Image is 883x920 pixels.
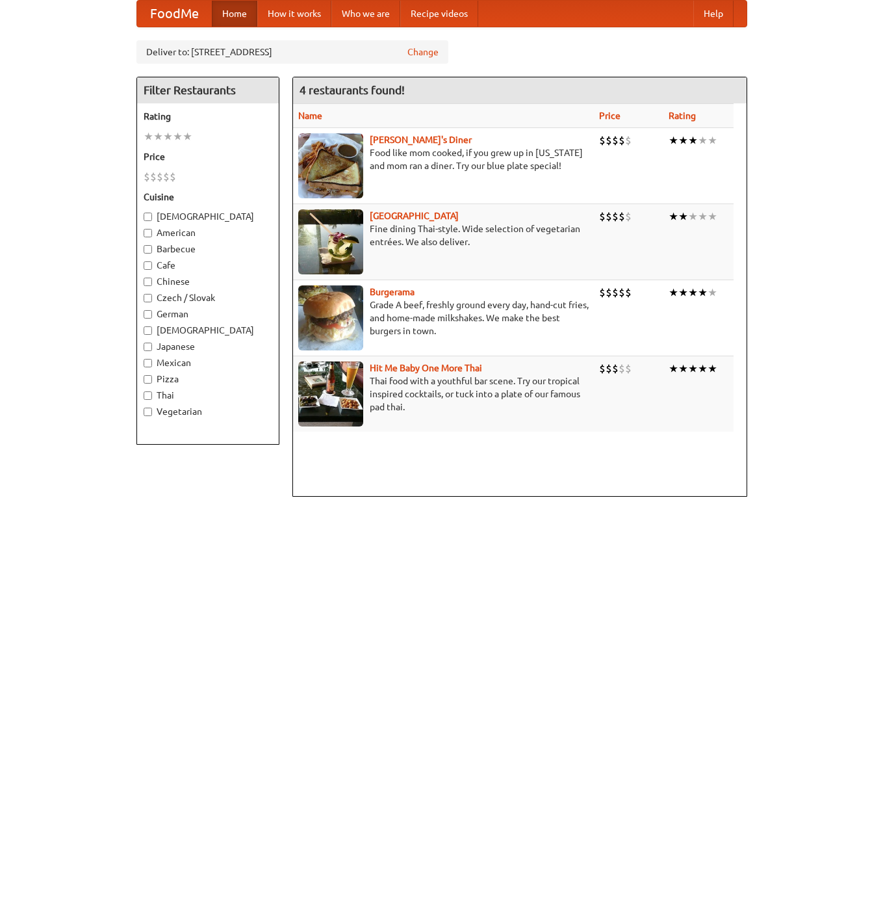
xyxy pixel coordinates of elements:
[144,210,272,223] label: [DEMOGRAPHIC_DATA]
[331,1,400,27] a: Who we are
[612,209,619,224] li: $
[669,209,678,224] li: ★
[144,373,272,386] label: Pizza
[144,310,152,319] input: German
[298,375,589,414] p: Thai food with a youthful bar scene. Try our tropical inspired cocktails, or tuck into a plate of...
[157,170,163,184] li: $
[678,361,688,376] li: ★
[257,1,331,27] a: How it works
[708,285,717,300] li: ★
[619,133,625,148] li: $
[669,285,678,300] li: ★
[144,110,272,123] h5: Rating
[708,133,717,148] li: ★
[144,191,272,204] h5: Cuisine
[144,389,272,402] label: Thai
[400,1,478,27] a: Recipe videos
[407,46,439,59] a: Change
[678,285,688,300] li: ★
[612,361,619,376] li: $
[137,77,279,103] h4: Filter Restaurants
[678,209,688,224] li: ★
[144,308,272,321] label: German
[625,361,632,376] li: $
[144,291,272,304] label: Czech / Slovak
[298,111,322,121] a: Name
[144,359,152,367] input: Mexican
[625,133,632,148] li: $
[298,361,363,427] img: babythai.jpg
[298,209,363,274] img: satay.jpg
[625,209,632,224] li: $
[688,133,698,148] li: ★
[370,287,415,297] a: Burgerama
[669,361,678,376] li: ★
[606,285,612,300] li: $
[698,361,708,376] li: ★
[163,170,170,184] li: $
[606,133,612,148] li: $
[144,229,152,237] input: American
[619,209,625,224] li: $
[612,285,619,300] li: $
[173,129,183,144] li: ★
[144,278,152,286] input: Chinese
[144,150,272,163] h5: Price
[144,405,272,418] label: Vegetarian
[678,133,688,148] li: ★
[619,285,625,300] li: $
[163,129,173,144] li: ★
[144,391,152,400] input: Thai
[137,1,212,27] a: FoodMe
[144,213,152,221] input: [DEMOGRAPHIC_DATA]
[669,133,678,148] li: ★
[144,408,152,416] input: Vegetarian
[298,133,363,198] img: sallys.jpg
[144,375,152,384] input: Pizza
[153,129,163,144] li: ★
[708,361,717,376] li: ★
[144,326,152,335] input: [DEMOGRAPHIC_DATA]
[300,84,405,96] ng-pluralize: 4 restaurants found!
[599,361,606,376] li: $
[144,356,272,369] label: Mexican
[370,363,482,373] a: Hit Me Baby One More Thai
[144,343,152,351] input: Japanese
[144,129,153,144] li: ★
[150,170,157,184] li: $
[599,133,606,148] li: $
[698,209,708,224] li: ★
[370,211,459,221] a: [GEOGRAPHIC_DATA]
[599,209,606,224] li: $
[144,294,152,302] input: Czech / Slovak
[625,285,632,300] li: $
[144,245,152,254] input: Barbecue
[708,209,717,224] li: ★
[144,261,152,270] input: Cafe
[370,135,472,145] a: [PERSON_NAME]'s Diner
[170,170,176,184] li: $
[619,361,625,376] li: $
[144,243,272,256] label: Barbecue
[669,111,696,121] a: Rating
[144,170,150,184] li: $
[688,361,698,376] li: ★
[212,1,257,27] a: Home
[298,298,589,337] p: Grade A beef, freshly ground every day, hand-cut fries, and home-made milkshakes. We make the bes...
[144,275,272,288] label: Chinese
[144,324,272,337] label: [DEMOGRAPHIC_DATA]
[298,285,363,350] img: burgerama.jpg
[599,285,606,300] li: $
[698,133,708,148] li: ★
[183,129,192,144] li: ★
[144,340,272,353] label: Japanese
[693,1,734,27] a: Help
[144,226,272,239] label: American
[698,285,708,300] li: ★
[688,209,698,224] li: ★
[298,222,589,248] p: Fine dining Thai-style. Wide selection of vegetarian entrées. We also deliver.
